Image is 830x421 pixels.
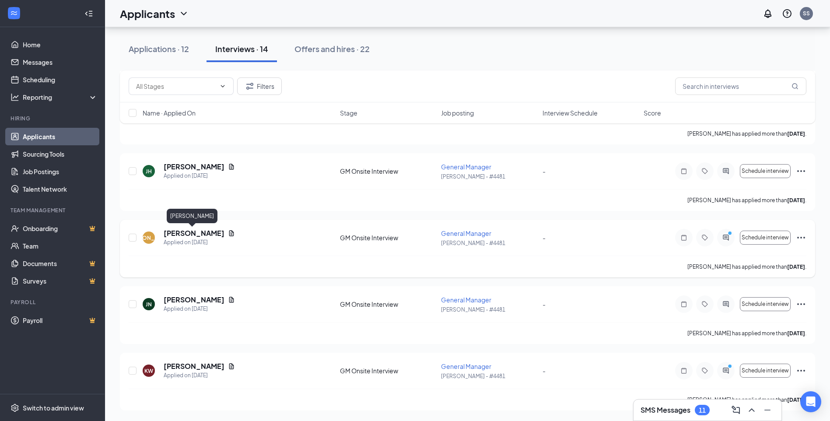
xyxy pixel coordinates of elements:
div: Applied on [DATE] [164,172,235,180]
svg: MagnifyingGlass [791,83,798,90]
p: [PERSON_NAME] has applied more than . [687,130,806,137]
svg: Note [679,234,689,241]
svg: ComposeMessage [731,405,741,415]
svg: Collapse [84,9,93,18]
div: GM Onsite Interview [340,167,436,175]
button: Schedule interview [740,297,791,311]
div: 11 [699,407,706,414]
svg: ActiveChat [721,367,731,374]
p: [PERSON_NAME] - #4481 [441,306,537,313]
svg: Notifications [763,8,773,19]
h5: [PERSON_NAME] [164,361,224,371]
svg: Document [228,296,235,303]
span: General Manager [441,229,491,237]
a: DocumentsCrown [23,255,98,272]
b: [DATE] [787,130,805,137]
span: Schedule interview [742,301,789,307]
p: [PERSON_NAME] - #4481 [441,173,537,180]
svg: Minimize [762,405,773,415]
svg: QuestionInfo [782,8,792,19]
svg: Settings [11,403,19,412]
p: [PERSON_NAME] - #4481 [441,372,537,380]
span: Schedule interview [742,168,789,174]
span: Schedule interview [742,368,789,374]
div: Team Management [11,207,96,214]
button: ChevronUp [745,403,759,417]
div: Reporting [23,93,98,102]
svg: ActiveChat [721,301,731,308]
svg: Document [228,163,235,170]
p: [PERSON_NAME] has applied more than . [687,196,806,204]
h5: [PERSON_NAME] [164,162,224,172]
input: All Stages [136,81,216,91]
p: [PERSON_NAME] has applied more than . [687,330,806,337]
button: Minimize [760,403,774,417]
svg: ChevronDown [219,83,226,90]
div: Applied on [DATE] [164,371,235,380]
div: Open Intercom Messenger [800,391,821,412]
a: SurveysCrown [23,272,98,290]
button: Schedule interview [740,164,791,178]
svg: Note [679,301,689,308]
svg: Analysis [11,93,19,102]
div: Payroll [11,298,96,306]
svg: WorkstreamLogo [10,9,18,18]
span: - [543,167,546,175]
b: [DATE] [787,330,805,337]
p: [PERSON_NAME] - #4481 [441,239,537,247]
span: Stage [340,109,357,117]
div: Applications · 12 [129,43,189,54]
svg: Ellipses [796,232,806,243]
h5: [PERSON_NAME] [164,228,224,238]
div: Applied on [DATE] [164,238,235,247]
svg: ChevronDown [179,8,189,19]
span: - [543,367,546,375]
span: General Manager [441,163,491,171]
button: Schedule interview [740,231,791,245]
span: Interview Schedule [543,109,598,117]
a: Team [23,237,98,255]
span: - [543,234,546,242]
svg: Document [228,363,235,370]
div: [PERSON_NAME] [167,209,217,223]
input: Search in interviews [675,77,806,95]
a: Sourcing Tools [23,145,98,163]
svg: Ellipses [796,299,806,309]
h5: [PERSON_NAME] [164,295,224,305]
h1: Applicants [120,6,175,21]
a: Talent Network [23,180,98,198]
b: [DATE] [787,197,805,203]
span: Name · Applied On [143,109,196,117]
button: Filter Filters [237,77,282,95]
a: Home [23,36,98,53]
div: GM Onsite Interview [340,300,436,309]
svg: Tag [700,301,710,308]
div: Interviews · 14 [215,43,268,54]
svg: Note [679,367,689,374]
a: Scheduling [23,71,98,88]
svg: Tag [700,367,710,374]
div: KW [144,367,153,375]
button: ComposeMessage [729,403,743,417]
a: PayrollCrown [23,312,98,329]
div: GM Onsite Interview [340,233,436,242]
svg: Document [228,230,235,237]
svg: Note [679,168,689,175]
div: Switch to admin view [23,403,84,412]
b: [DATE] [787,263,805,270]
div: Applied on [DATE] [164,305,235,313]
a: Messages [23,53,98,71]
svg: ActiveChat [721,234,731,241]
span: Score [644,109,661,117]
div: JN [146,301,152,308]
svg: Ellipses [796,166,806,176]
div: SS [803,10,810,17]
div: JH [146,168,152,175]
a: Job Postings [23,163,98,180]
div: GM Onsite Interview [340,366,436,375]
div: Hiring [11,115,96,122]
span: Job posting [441,109,474,117]
svg: Tag [700,234,710,241]
span: General Manager [441,296,491,304]
h3: SMS Messages [641,405,690,415]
